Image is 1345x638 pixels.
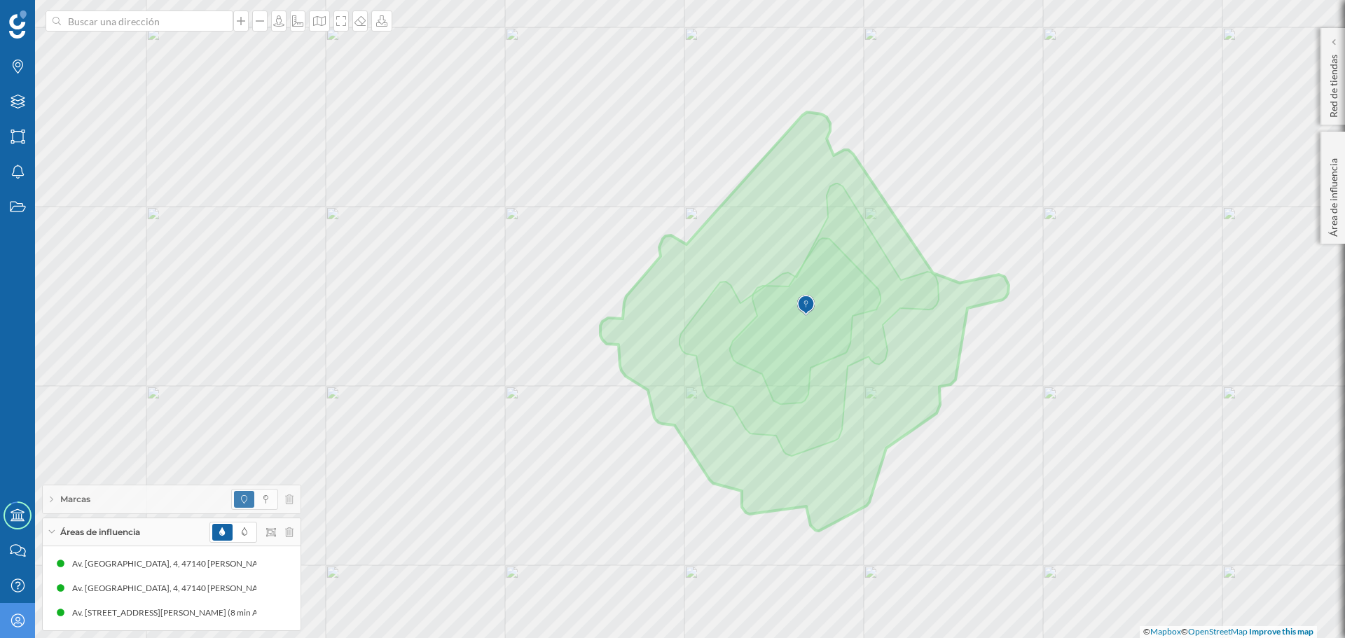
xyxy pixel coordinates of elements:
[1188,626,1248,637] a: OpenStreetMap
[115,581,563,595] div: Av. [GEOGRAPHIC_DATA], 4, 47140 [PERSON_NAME], [GEOGRAPHIC_DATA], [GEOGRAPHIC_DATA] (5 min Andando)
[797,291,815,319] img: Marker
[9,11,27,39] img: Geoblink Logo
[60,526,140,539] span: Áreas de influencia
[93,606,317,620] div: Av. [STREET_ADDRESS][PERSON_NAME] (8 min Andando)
[28,10,78,22] span: Soporte
[1327,153,1341,237] p: Área de influencia
[1249,626,1313,637] a: Improve this map
[60,493,90,506] span: Marcas
[115,557,563,571] div: Av. [GEOGRAPHIC_DATA], 4, 47140 [PERSON_NAME], [GEOGRAPHIC_DATA], [GEOGRAPHIC_DATA] (3 min Andando)
[1150,626,1181,637] a: Mapbox
[1140,626,1317,638] div: © ©
[1327,49,1341,118] p: Red de tiendas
